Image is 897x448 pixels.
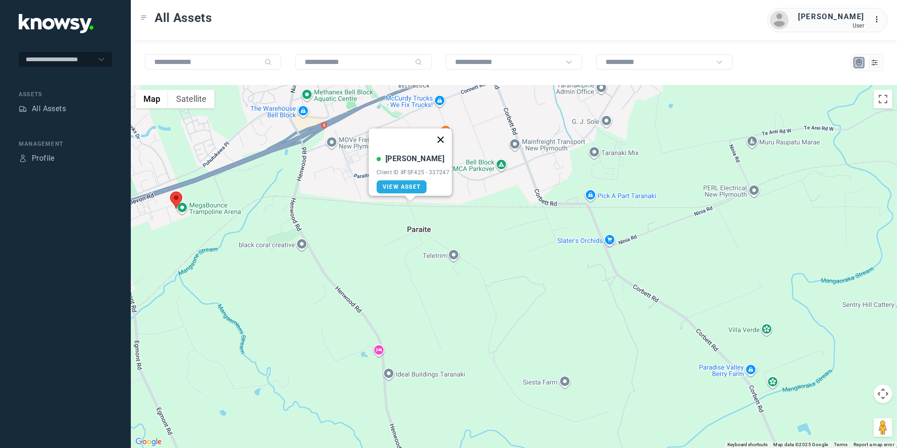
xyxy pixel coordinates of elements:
[874,90,892,108] button: Toggle fullscreen view
[874,14,885,27] div: :
[19,154,27,163] div: Profile
[429,128,452,151] button: Close
[141,14,147,21] div: Toggle Menu
[874,384,892,403] button: Map camera controls
[168,90,214,108] button: Show satellite imagery
[19,90,112,99] div: Assets
[383,184,420,190] span: View Asset
[385,153,444,164] div: [PERSON_NAME]
[19,153,55,164] a: ProfileProfile
[32,103,66,114] div: All Assets
[874,14,885,25] div: :
[135,90,168,108] button: Show street map
[415,58,422,66] div: Search
[19,140,112,148] div: Management
[19,103,66,114] a: AssetsAll Assets
[874,418,892,437] button: Drag Pegman onto the map to open Street View
[798,22,864,29] div: User
[133,436,164,448] a: Open this area in Google Maps (opens a new window)
[855,58,863,67] div: Map
[264,58,272,66] div: Search
[727,441,768,448] button: Keyboard shortcuts
[798,11,864,22] div: [PERSON_NAME]
[377,180,427,193] a: View Asset
[32,153,55,164] div: Profile
[874,16,883,23] tspan: ...
[854,442,894,447] a: Report a map error
[155,9,212,26] span: All Assets
[834,442,848,447] a: Terms (opens in new tab)
[19,14,93,33] img: Application Logo
[133,436,164,448] img: Google
[377,169,449,176] div: Client ID #FSF425 - 337247
[770,11,789,29] img: avatar.png
[870,58,879,67] div: List
[19,105,27,113] div: Assets
[773,442,828,447] span: Map data ©2025 Google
